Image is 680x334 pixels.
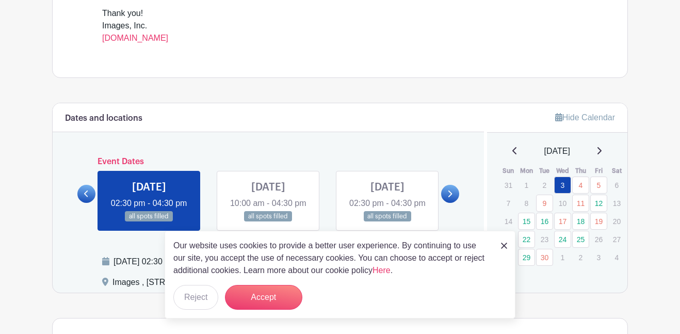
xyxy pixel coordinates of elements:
[590,177,607,194] a: 5
[554,177,571,194] a: 3
[555,113,615,122] a: Hide Calendar
[102,7,578,20] div: Thank you!
[590,195,607,212] a: 12
[608,213,625,229] p: 20
[373,266,391,275] a: Here
[536,177,553,193] p: 2
[65,114,142,123] h6: Dates and locations
[500,195,517,211] p: 7
[518,249,535,266] a: 29
[554,213,571,230] a: 17
[518,213,535,230] a: 15
[554,231,571,248] a: 24
[500,213,517,229] p: 14
[102,20,578,44] div: Images, Inc.
[225,285,302,310] button: Accept
[572,177,589,194] a: 4
[554,249,571,265] p: 1
[608,231,625,247] p: 27
[572,213,589,230] a: 18
[608,249,625,265] p: 4
[572,166,590,176] th: Thu
[536,231,553,247] p: 23
[608,195,625,211] p: 13
[114,256,466,268] div: [DATE] 02:30 pm to 04:30 pm
[173,240,490,277] p: Our website uses cookies to provide a better user experience. By continuing to use our site, you ...
[572,249,589,265] p: 2
[590,231,607,247] p: 26
[518,231,535,248] a: 22
[608,177,625,193] p: 6
[173,285,218,310] button: Reject
[500,177,517,193] p: 31
[590,166,608,176] th: Fri
[536,213,553,230] a: 16
[518,195,535,211] p: 8
[517,166,536,176] th: Mon
[536,166,554,176] th: Tue
[554,166,572,176] th: Wed
[536,249,553,266] a: 30
[608,166,626,176] th: Sat
[102,34,168,42] a: [DOMAIN_NAME]
[501,243,507,249] img: close_button-5f87c8562297e5c2d7936805f587ecaba9071eb48480494691a3f1689db116b3.svg
[590,249,607,265] p: 3
[554,195,571,211] p: 10
[499,166,517,176] th: Sun
[518,177,535,193] p: 1
[95,157,441,167] h6: Event Dates
[112,276,228,293] div: Images , [STREET_ADDRESS]
[536,195,553,212] a: 9
[544,145,570,157] span: [DATE]
[572,231,589,248] a: 25
[572,195,589,212] a: 11
[590,213,607,230] a: 19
